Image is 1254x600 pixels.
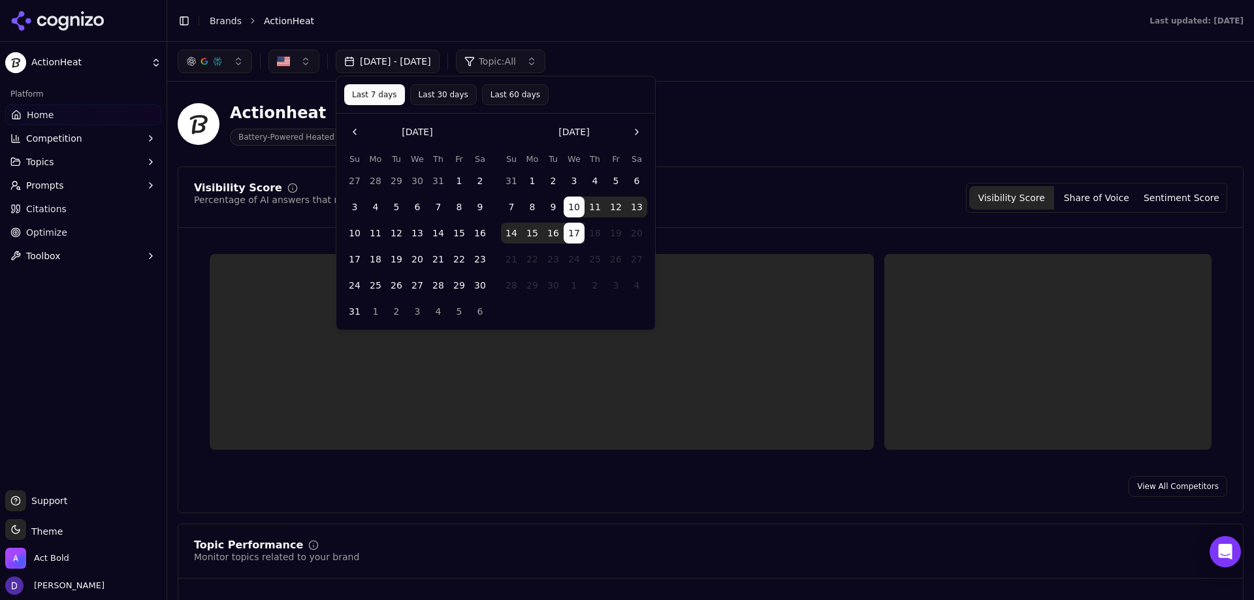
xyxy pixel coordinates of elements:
[344,301,365,322] button: Sunday, August 31st, 2025
[344,84,405,105] button: Last 7 days
[210,14,1123,27] nav: breadcrumb
[543,153,564,165] th: Tuesday
[449,197,470,217] button: Friday, August 8th, 2025
[26,155,54,168] span: Topics
[470,197,490,217] button: Saturday, August 9th, 2025
[585,170,605,191] button: Thursday, September 4th, 2025
[336,50,440,73] button: [DATE] - [DATE]
[449,301,470,322] button: Friday, September 5th, 2025
[386,153,407,165] th: Tuesday
[344,170,365,191] button: Sunday, July 27th, 2025
[407,153,428,165] th: Wednesday
[969,186,1054,210] button: Visibility Score
[26,179,64,192] span: Prompts
[5,175,161,196] button: Prompts
[365,223,386,244] button: Monday, August 11th, 2025
[407,223,428,244] button: Wednesday, August 13th, 2025
[470,170,490,191] button: Saturday, August 2nd, 2025
[365,301,386,322] button: Monday, September 1st, 2025
[482,84,549,105] button: Last 60 days
[410,84,477,105] button: Last 30 days
[5,548,26,569] img: Act Bold
[605,170,626,191] button: Friday, September 5th, 2025
[564,197,585,217] button: Wednesday, September 10th, 2025, selected
[5,151,161,172] button: Topics
[31,57,146,69] span: ActionHeat
[449,170,470,191] button: Friday, August 1st, 2025
[344,275,365,296] button: Sunday, August 24th, 2025
[344,153,365,165] th: Sunday
[564,153,585,165] th: Wednesday
[428,301,449,322] button: Thursday, September 4th, 2025
[449,275,470,296] button: Friday, August 29th, 2025
[470,275,490,296] button: Saturday, August 30th, 2025
[194,193,425,206] div: Percentage of AI answers that mention your brand
[407,249,428,270] button: Wednesday, August 20th, 2025
[479,55,516,68] span: Topic: All
[501,170,522,191] button: Sunday, August 31st, 2025
[194,183,282,193] div: Visibility Score
[470,249,490,270] button: Saturday, August 23rd, 2025
[501,153,522,165] th: Sunday
[522,197,543,217] button: Monday, September 8th, 2025
[428,153,449,165] th: Thursday
[407,275,428,296] button: Wednesday, August 27th, 2025
[1210,536,1241,567] div: Open Intercom Messenger
[543,223,564,244] button: Tuesday, September 16th, 2025, selected
[5,128,161,149] button: Competition
[626,197,647,217] button: Saturday, September 13th, 2025, selected
[449,153,470,165] th: Friday
[5,222,161,243] a: Optimize
[564,170,585,191] button: Wednesday, September 3rd, 2025
[605,197,626,217] button: Friday, September 12th, 2025, selected
[501,197,522,217] button: Sunday, September 7th, 2025
[1139,186,1224,210] button: Sentiment Score
[564,223,585,244] button: Today, Wednesday, September 17th, 2025, selected
[26,494,67,507] span: Support
[210,16,242,26] a: Brands
[230,103,376,123] div: Actionheat
[26,132,82,145] span: Competition
[5,198,161,219] a: Citations
[365,153,386,165] th: Monday
[277,55,290,68] img: United States
[194,550,359,563] div: Monitor topics related to your brand
[407,301,428,322] button: Wednesday, September 3rd, 2025
[34,552,69,564] span: Act Bold
[5,548,69,569] button: Open organization switcher
[585,153,605,165] th: Thursday
[522,223,543,244] button: Monday, September 15th, 2025, selected
[470,223,490,244] button: Saturday, August 16th, 2025
[501,223,522,244] button: Sunday, September 14th, 2025, selected
[428,197,449,217] button: Thursday, August 7th, 2025
[543,197,564,217] button: Tuesday, September 9th, 2025
[5,245,161,266] button: Toolbox
[5,84,161,104] div: Platform
[5,576,24,595] img: David White
[470,153,490,165] th: Saturday
[449,223,470,244] button: Friday, August 15th, 2025
[626,121,647,142] button: Go to the Next Month
[264,14,314,27] span: ActionHeat
[344,121,365,142] button: Go to the Previous Month
[428,249,449,270] button: Thursday, August 21st, 2025
[386,223,407,244] button: Tuesday, August 12th, 2025
[365,275,386,296] button: Monday, August 25th, 2025
[543,170,564,191] button: Tuesday, September 2nd, 2025
[386,275,407,296] button: Tuesday, August 26th, 2025
[29,580,104,592] span: [PERSON_NAME]
[605,153,626,165] th: Friday
[1054,186,1139,210] button: Share of Voice
[26,526,63,537] span: Theme
[501,153,647,296] table: September 2025
[470,301,490,322] button: Saturday, September 6th, 2025
[386,197,407,217] button: Tuesday, August 5th, 2025
[626,170,647,191] button: Saturday, September 6th, 2025
[626,153,647,165] th: Saturday
[386,170,407,191] button: Tuesday, July 29th, 2025
[1129,476,1227,497] a: View All Competitors
[27,108,54,121] span: Home
[365,249,386,270] button: Monday, August 18th, 2025
[5,104,161,125] a: Home
[344,249,365,270] button: Sunday, August 17th, 2025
